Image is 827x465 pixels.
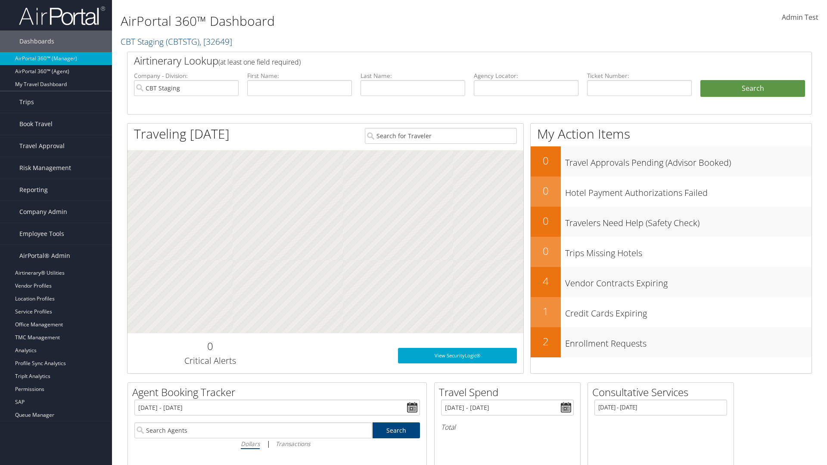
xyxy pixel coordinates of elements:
[361,71,465,80] label: Last Name:
[134,438,420,449] div: |
[134,71,239,80] label: Company - Division:
[166,36,199,47] span: ( CBTSTG )
[134,125,230,143] h1: Traveling [DATE]
[398,348,517,363] a: View SecurityLogic®
[592,385,734,400] h2: Consultative Services
[565,152,811,169] h3: Travel Approvals Pending (Advisor Booked)
[134,53,748,68] h2: Airtinerary Lookup
[531,125,811,143] h1: My Action Items
[565,333,811,350] h3: Enrollment Requests
[565,273,811,289] h3: Vendor Contracts Expiring
[276,440,310,448] i: Transactions
[531,146,811,177] a: 0Travel Approvals Pending (Advisor Booked)
[782,12,818,22] span: Admin Test
[531,214,561,228] h2: 0
[134,355,286,367] h3: Critical Alerts
[439,385,580,400] h2: Travel Spend
[19,245,70,267] span: AirPortal® Admin
[531,183,561,198] h2: 0
[565,183,811,199] h3: Hotel Payment Authorizations Failed
[531,297,811,327] a: 1Credit Cards Expiring
[19,223,64,245] span: Employee Tools
[565,213,811,229] h3: Travelers Need Help (Safety Check)
[531,274,561,288] h2: 4
[565,243,811,259] h3: Trips Missing Hotels
[782,4,818,31] a: Admin Test
[19,135,65,157] span: Travel Approval
[121,36,232,47] a: CBT Staging
[531,237,811,267] a: 0Trips Missing Hotels
[531,334,561,349] h2: 2
[247,71,352,80] label: First Name:
[241,440,260,448] i: Dollars
[531,267,811,297] a: 4Vendor Contracts Expiring
[19,157,71,179] span: Risk Management
[531,207,811,237] a: 0Travelers Need Help (Safety Check)
[19,6,105,26] img: airportal-logo.png
[132,385,426,400] h2: Agent Booking Tracker
[587,71,692,80] label: Ticket Number:
[531,304,561,319] h2: 1
[19,113,53,135] span: Book Travel
[218,57,301,67] span: (at least one field required)
[474,71,578,80] label: Agency Locator:
[441,422,574,432] h6: Total
[531,153,561,168] h2: 0
[531,327,811,357] a: 2Enrollment Requests
[700,80,805,97] button: Search
[531,177,811,207] a: 0Hotel Payment Authorizations Failed
[19,179,48,201] span: Reporting
[134,422,372,438] input: Search Agents
[373,422,420,438] a: Search
[19,201,67,223] span: Company Admin
[365,128,517,144] input: Search for Traveler
[565,303,811,319] h3: Credit Cards Expiring
[19,31,54,52] span: Dashboards
[531,244,561,258] h2: 0
[19,91,34,113] span: Trips
[121,12,586,30] h1: AirPortal 360™ Dashboard
[134,339,286,353] h2: 0
[199,36,232,47] span: , [ 32649 ]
